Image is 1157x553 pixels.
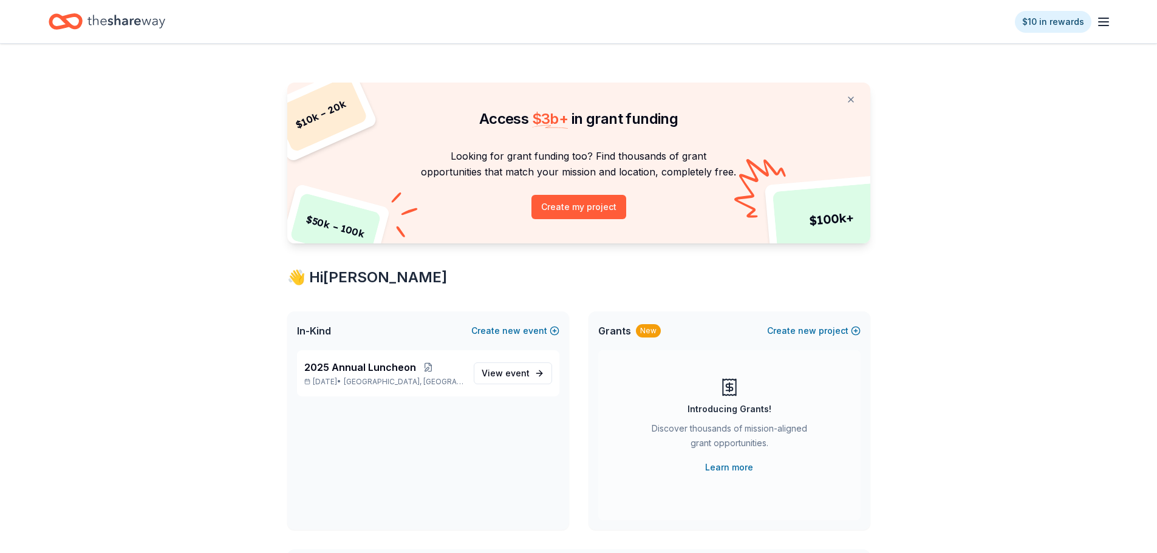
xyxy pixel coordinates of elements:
[344,377,463,387] span: [GEOGRAPHIC_DATA], [GEOGRAPHIC_DATA]
[273,75,368,153] div: $ 10k – 20k
[688,402,771,416] div: Introducing Grants!
[505,368,530,378] span: event
[479,110,678,127] span: Access in grant funding
[471,324,559,338] button: Createnewevent
[302,148,856,180] p: Looking for grant funding too? Find thousands of grant opportunities that match your mission and ...
[598,324,631,338] span: Grants
[767,324,861,338] button: Createnewproject
[304,377,464,387] p: [DATE] •
[502,324,520,338] span: new
[532,110,568,127] span: $ 3b +
[304,360,416,375] span: 2025 Annual Luncheon
[531,195,626,219] button: Create my project
[798,324,816,338] span: new
[705,460,753,475] a: Learn more
[1015,11,1091,33] a: $10 in rewards
[297,324,331,338] span: In-Kind
[636,324,661,338] div: New
[49,7,165,36] a: Home
[474,362,552,384] a: View event
[287,268,870,287] div: 👋 Hi [PERSON_NAME]
[482,366,530,381] span: View
[647,421,812,455] div: Discover thousands of mission-aligned grant opportunities.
